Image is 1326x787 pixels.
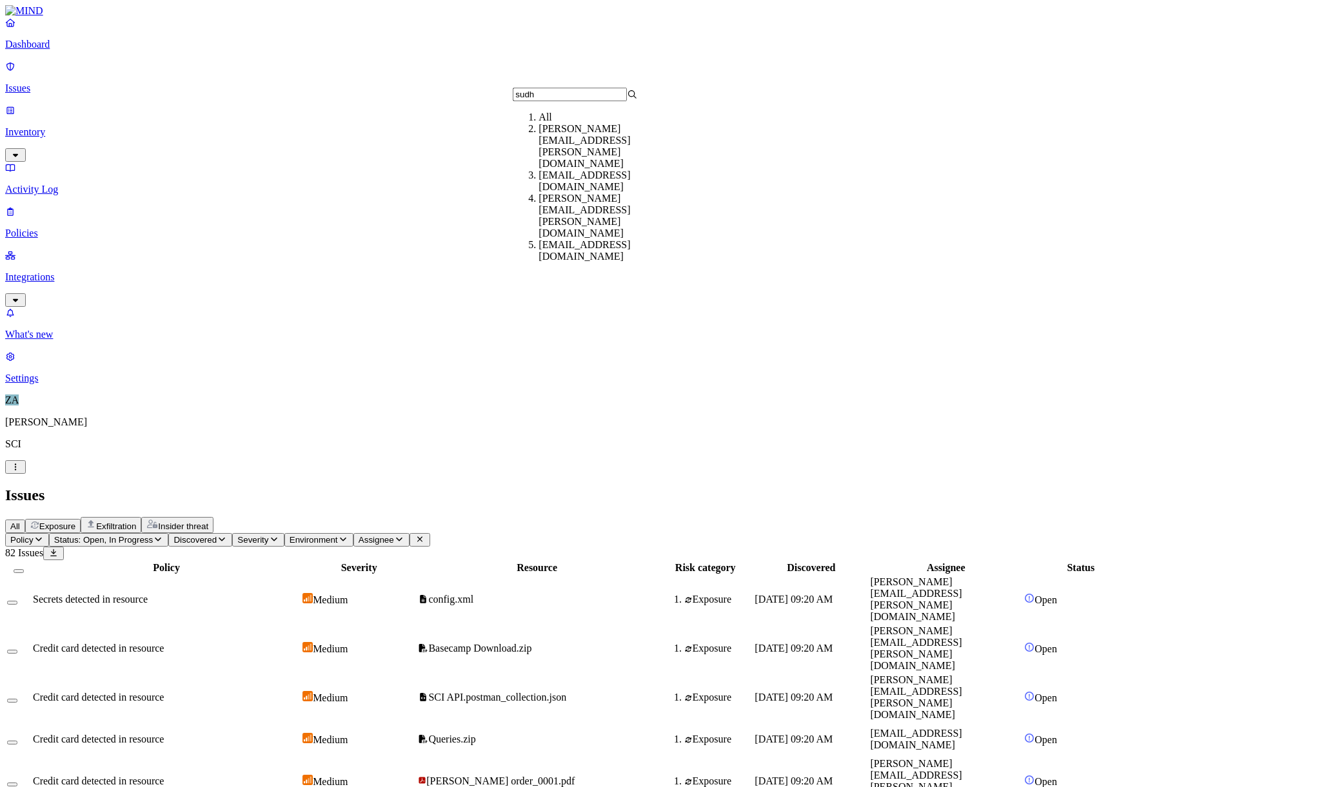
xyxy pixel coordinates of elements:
button: Select row [7,601,17,605]
button: Select row [7,650,17,654]
span: Environment [290,535,338,545]
div: Severity [302,562,415,574]
div: Status [1024,562,1137,574]
button: Select all [14,569,24,573]
img: status-open [1024,775,1034,785]
span: [DATE] 09:20 AM [755,643,833,654]
img: status-open [1024,642,1034,652]
span: [PERSON_NAME] order_0001.pdf [426,775,575,786]
span: Open [1034,734,1057,745]
span: Credit card detected in resource [33,775,164,786]
span: [DATE] 09:20 AM [755,692,833,703]
a: Inventory [5,104,1321,160]
span: [PERSON_NAME][EMAIL_ADDRESS][PERSON_NAME][DOMAIN_NAME] [870,625,962,671]
div: [EMAIL_ADDRESS][DOMAIN_NAME] [539,239,663,262]
a: Activity Log [5,162,1321,195]
span: config.xml [428,594,473,605]
span: Credit card detected in resource [33,734,164,744]
span: All [10,521,20,531]
div: Exposure [684,734,752,745]
img: severity-medium [302,593,313,603]
span: 82 Issues [5,547,43,558]
img: severity-medium [302,642,313,652]
img: status-open [1024,733,1034,743]
img: severity-medium [302,691,313,701]
button: Select row [7,782,17,786]
img: status-open [1024,593,1034,603]
a: Policies [5,206,1321,239]
span: Medium [313,692,348,703]
p: What's new [5,329,1321,340]
span: [PERSON_NAME][EMAIL_ADDRESS][PERSON_NAME][DOMAIN_NAME] [870,674,962,720]
span: Exposure [39,521,75,531]
span: [DATE] 09:20 AM [755,775,833,786]
p: Activity Log [5,184,1321,195]
p: [PERSON_NAME] [5,416,1321,428]
p: Issues [5,83,1321,94]
a: What's new [5,307,1321,340]
p: Settings [5,373,1321,384]
a: Integrations [5,249,1321,305]
p: SCI [5,438,1321,450]
span: Open [1034,776,1057,787]
input: Search [513,88,627,101]
button: Select row [7,741,17,744]
div: Policy [33,562,300,574]
img: MIND [5,5,43,17]
span: Status: Open, In Progress [54,535,153,545]
span: Open [1034,643,1057,654]
span: Medium [313,643,348,654]
div: [PERSON_NAME][EMAIL_ADDRESS][PERSON_NAME][DOMAIN_NAME] [539,123,663,170]
span: Insider threat [158,521,208,531]
a: Settings [5,351,1321,384]
div: [EMAIL_ADDRESS][DOMAIN_NAME] [539,170,663,193]
img: status-open [1024,691,1034,701]
a: Dashboard [5,17,1321,50]
p: Integrations [5,271,1321,283]
span: Policy [10,535,34,545]
span: Credit card detected in resource [33,643,164,654]
span: Basecamp Download.zip [428,643,531,654]
div: All [539,112,663,123]
span: Discovered [173,535,217,545]
div: Exposure [684,594,752,605]
span: Assignee [359,535,394,545]
span: Open [1034,692,1057,703]
span: [PERSON_NAME][EMAIL_ADDRESS][PERSON_NAME][DOMAIN_NAME] [870,576,962,622]
span: Medium [313,734,348,745]
div: Risk category [658,562,752,574]
span: [EMAIL_ADDRESS][DOMAIN_NAME] [870,728,962,750]
span: Medium [313,594,348,605]
a: Issues [5,61,1321,94]
a: MIND [5,5,1321,17]
span: Medium [313,776,348,787]
div: Exposure [684,692,752,703]
img: severity-medium [302,775,313,785]
span: ZA [5,394,19,405]
div: Exposure [684,775,752,787]
div: Exposure [684,643,752,654]
div: Assignee [870,562,1022,574]
span: Secrets detected in resource [33,594,148,605]
span: Queries.zip [428,734,475,744]
p: Policies [5,228,1321,239]
span: Exfiltration [96,521,136,531]
div: [PERSON_NAME][EMAIL_ADDRESS][PERSON_NAME][DOMAIN_NAME] [539,193,663,239]
span: [DATE] 09:20 AM [755,734,833,744]
img: severity-medium [302,733,313,743]
span: Open [1034,594,1057,605]
p: Inventory [5,126,1321,138]
span: Severity [237,535,268,545]
span: Credit card detected in resource [33,692,164,703]
span: SCI API.postman_collection.json [428,692,566,703]
p: Dashboard [5,39,1321,50]
img: adobe-pdf [418,776,426,784]
button: Select row [7,699,17,703]
div: Resource [418,562,656,574]
h2: Issues [5,487,1321,504]
span: [DATE] 09:20 AM [755,594,833,605]
div: Discovered [755,562,867,574]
